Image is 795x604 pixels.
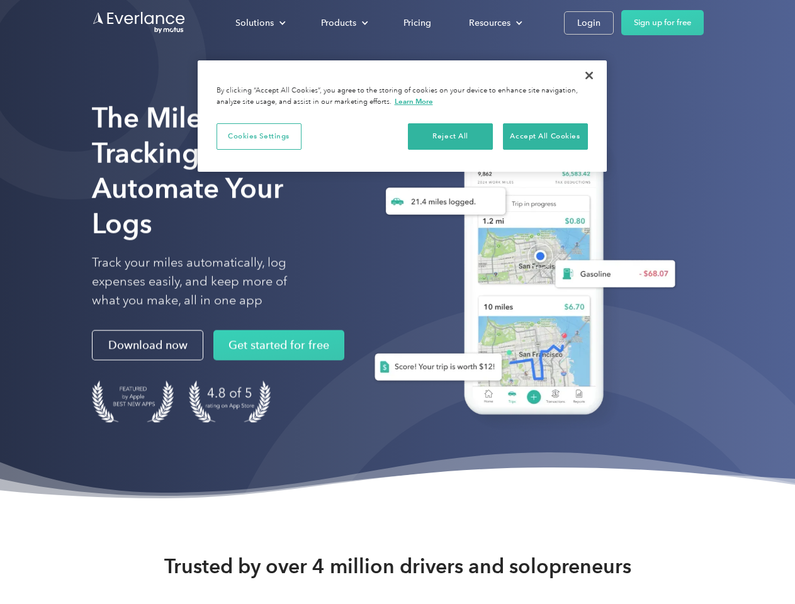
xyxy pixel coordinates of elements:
a: Go to homepage [92,11,186,35]
div: Privacy [198,60,607,172]
div: Solutions [235,15,274,31]
a: Pricing [391,12,444,34]
div: By clicking “Accept All Cookies”, you agree to the storing of cookies on your device to enhance s... [217,86,588,108]
a: More information about your privacy, opens in a new tab [395,97,433,106]
a: Login [564,11,614,35]
div: Login [577,15,600,31]
img: Badge for Featured by Apple Best New Apps [92,381,174,423]
strong: Trusted by over 4 million drivers and solopreneurs [164,554,631,579]
button: Close [575,62,603,89]
img: Everlance, mileage tracker app, expense tracking app [354,120,685,433]
div: Solutions [223,12,296,34]
a: Download now [92,330,203,361]
div: Pricing [403,15,431,31]
div: Products [321,15,356,31]
div: Cookie banner [198,60,607,172]
img: 4.9 out of 5 stars on the app store [189,381,271,423]
button: Reject All [408,123,493,150]
p: Track your miles automatically, log expenses easily, and keep more of what you make, all in one app [92,254,317,310]
a: Get started for free [213,330,344,361]
div: Resources [469,15,510,31]
button: Accept All Cookies [503,123,588,150]
a: Sign up for free [621,10,704,35]
div: Products [308,12,378,34]
button: Cookies Settings [217,123,302,150]
div: Resources [456,12,533,34]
